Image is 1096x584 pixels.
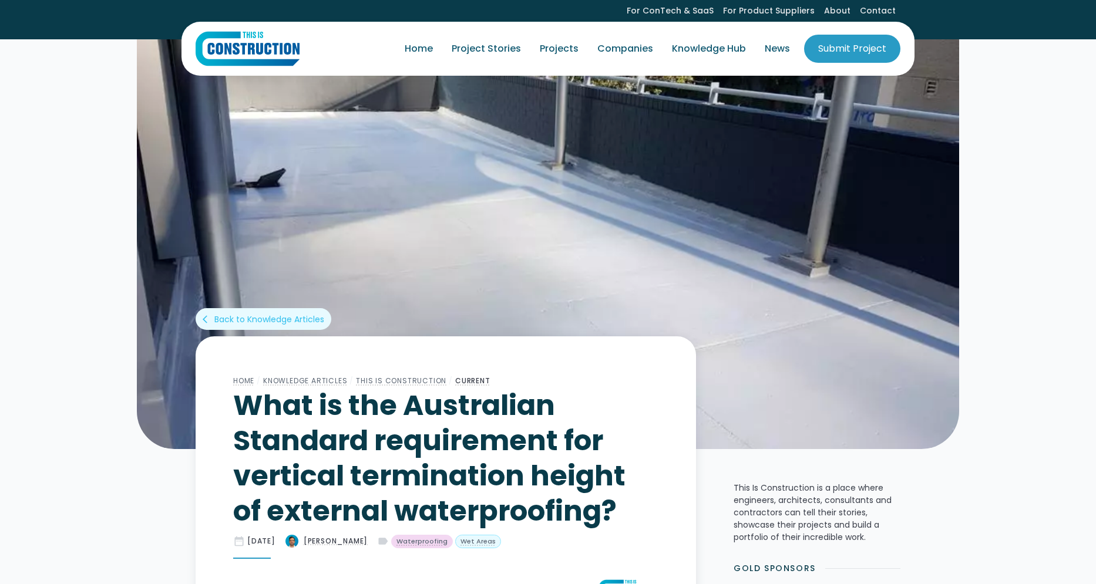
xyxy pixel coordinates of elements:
div: [PERSON_NAME] [304,536,368,546]
a: home [196,31,300,66]
div: Wet Areas [460,536,496,546]
div: Back to Knowledge Articles [214,313,324,325]
a: Projects [530,32,588,65]
img: What is the Australian Standard requirement for vertical termination height of external waterproo... [285,534,299,548]
h1: What is the Australian Standard requirement for vertical termination height of external waterproo... [233,388,658,529]
a: Home [233,376,254,386]
img: This Is Construction Logo [196,31,300,66]
a: Home [395,32,442,65]
h2: Gold Sponsors [734,562,816,575]
a: Wet Areas [455,535,501,549]
a: Submit Project [804,35,900,63]
p: This Is Construction is a place where engineers, architects, consultants and contractors can tell... [734,482,900,544]
a: Companies [588,32,663,65]
div: / [254,374,263,388]
a: This Is Construction [356,376,446,386]
div: / [446,374,455,388]
div: date_range [233,535,245,547]
div: arrow_back_ios [203,313,212,325]
a: Waterproofing [391,535,453,549]
img: What is the Australian Standard requirement for vertical termination height of external waterproo... [137,38,959,449]
a: [PERSON_NAME] [285,534,368,548]
a: arrow_back_iosBack to Knowledge Articles [196,308,331,330]
div: Waterproofing [396,536,448,546]
a: News [755,32,799,65]
div: label [377,535,389,547]
a: Current [455,376,490,386]
div: Submit Project [818,42,886,56]
a: Knowledge Articles [263,376,347,386]
a: Project Stories [442,32,530,65]
div: [DATE] [247,536,275,546]
a: Knowledge Hub [663,32,755,65]
div: / [347,374,356,388]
